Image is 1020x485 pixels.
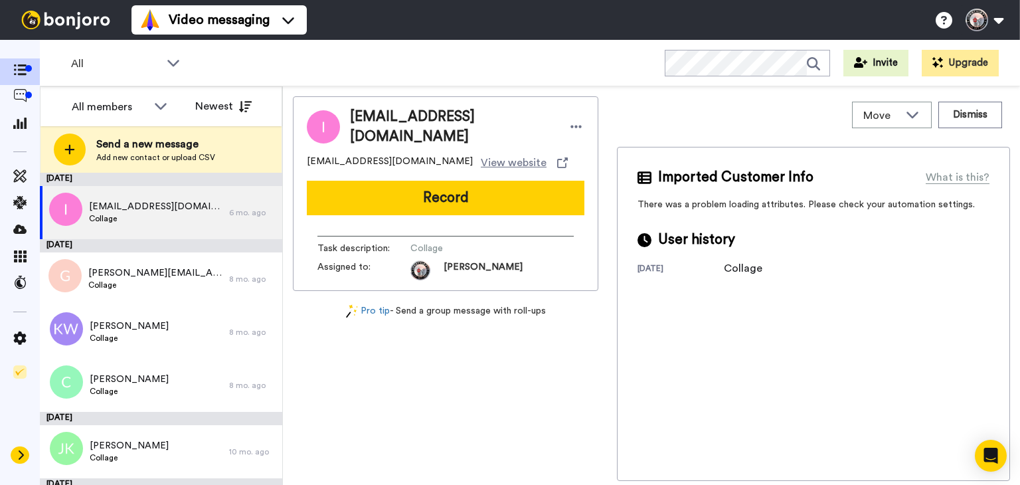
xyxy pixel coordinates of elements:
img: i.png [49,193,82,226]
span: Add new contact or upload CSV [96,152,215,163]
span: User history [658,230,735,250]
div: [DATE] [40,239,282,252]
div: Collage [724,260,790,276]
button: Upgrade [922,50,999,76]
div: Open Intercom Messenger [975,440,1007,472]
div: 10 mo. ago [229,446,276,457]
img: tab_domain_overview_orange.svg [36,77,46,88]
img: deab2e67-d08b-4c0b-8b6a-88d74697f7c7-1727543128.jpg [410,260,430,280]
span: [PERSON_NAME] [90,320,169,333]
button: Invite [843,50,908,76]
span: Send a new message [96,136,215,152]
button: Dismiss [938,102,1002,128]
button: Record [307,181,584,215]
div: - Send a group message with roll-ups [293,304,598,318]
div: There was a problem loading attributes. Please check your automation settings. [617,147,1010,481]
img: g.png [48,259,82,292]
div: 8 mo. ago [229,327,276,338]
span: Collage [88,280,222,290]
img: bj-logo-header-white.svg [16,11,116,29]
span: View website [481,155,547,171]
a: Pro tip [346,304,390,318]
span: [PERSON_NAME] [444,260,523,280]
span: [EMAIL_ADDRESS][DOMAIN_NAME] [89,200,222,213]
div: v 4.0.25 [37,21,65,32]
span: [EMAIL_ADDRESS][DOMAIN_NAME] [350,107,554,147]
div: 8 mo. ago [229,380,276,391]
span: [PERSON_NAME] [90,373,169,386]
div: Domain Overview [50,78,119,87]
span: Imported Customer Info [658,167,813,187]
div: 8 mo. ago [229,274,276,284]
img: jk.png [50,432,83,465]
img: magic-wand.svg [346,304,358,318]
span: [PERSON_NAME][EMAIL_ADDRESS][DOMAIN_NAME] [88,266,222,280]
div: All members [72,99,147,115]
div: [DATE] [637,263,724,276]
img: Checklist.svg [13,365,27,379]
span: Video messaging [169,11,270,29]
div: Domain: [DOMAIN_NAME] [35,35,146,45]
span: Collage [410,242,537,255]
span: Collage [90,333,169,343]
img: vm-color.svg [139,9,161,31]
div: What is this? [926,169,989,185]
span: Collage [90,452,169,463]
div: [DATE] [40,412,282,425]
img: logo_orange.svg [21,21,32,32]
div: 6 mo. ago [229,207,276,218]
span: [PERSON_NAME] [90,439,169,452]
span: All [71,56,160,72]
img: kw.png [50,312,83,345]
span: Task description : [317,242,410,255]
span: Collage [89,213,222,224]
span: Move [863,108,899,124]
span: [EMAIL_ADDRESS][DOMAIN_NAME] [307,155,473,171]
div: Keywords by Traffic [147,78,224,87]
button: Newest [185,93,262,120]
a: View website [481,155,568,171]
div: [DATE] [40,173,282,186]
img: tab_keywords_by_traffic_grey.svg [132,77,143,88]
span: Assigned to: [317,260,410,280]
img: website_grey.svg [21,35,32,45]
img: Image of Info@shoestboot.ca [307,110,340,144]
img: c.png [50,365,83,399]
span: Collage [90,386,169,397]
